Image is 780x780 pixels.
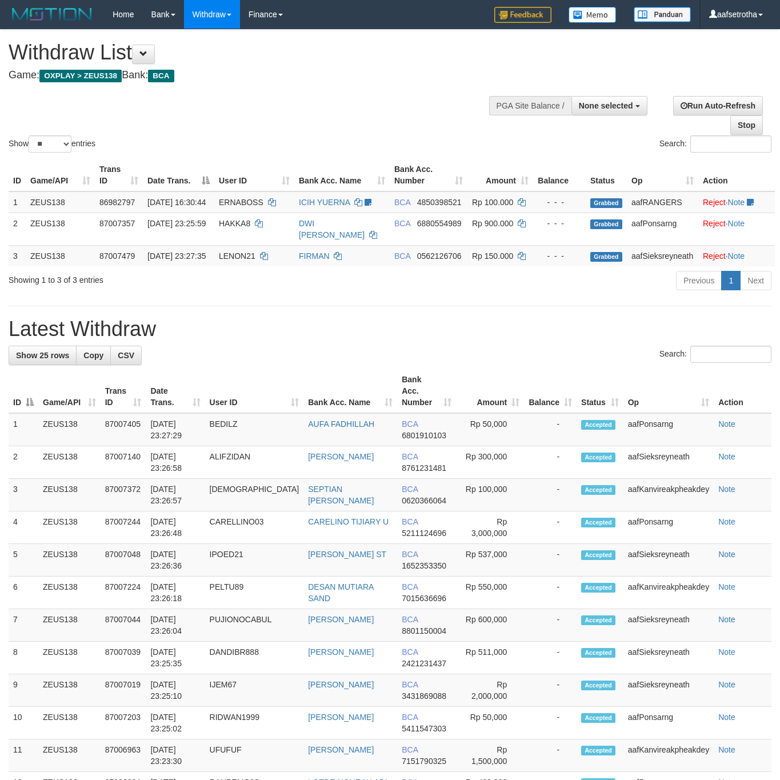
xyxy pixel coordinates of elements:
[205,446,304,479] td: ALIFZIDAN
[718,550,735,559] a: Note
[456,577,525,609] td: Rp 550,000
[9,369,38,413] th: ID: activate to sort column descending
[718,713,735,722] a: Note
[9,479,38,511] td: 3
[673,96,763,115] a: Run Auto-Refresh
[623,642,714,674] td: aafSieksreyneath
[728,219,745,228] a: Note
[308,582,373,603] a: DESAN MUTIARA SAND
[698,159,775,191] th: Action
[417,219,462,228] span: Copy 6880554989 to clipboard
[623,674,714,707] td: aafSieksreyneath
[577,369,623,413] th: Status: activate to sort column ascending
[101,479,146,511] td: 87007372
[718,647,735,657] a: Note
[524,739,577,772] td: -
[9,609,38,642] td: 7
[456,479,525,511] td: Rp 100,000
[402,582,418,591] span: BCA
[703,219,726,228] a: Reject
[402,463,446,473] span: Copy 8761231481 to clipboard
[494,7,551,23] img: Feedback.jpg
[38,511,101,544] td: ZEUS138
[581,485,615,495] span: Accepted
[524,674,577,707] td: -
[146,577,205,609] td: [DATE] 23:26:18
[690,135,771,153] input: Search:
[9,318,771,341] h1: Latest Withdraw
[590,219,622,229] span: Grabbed
[146,609,205,642] td: [DATE] 23:26:04
[9,544,38,577] td: 5
[9,159,26,191] th: ID
[308,485,374,505] a: SEPTIAN [PERSON_NAME]
[714,369,771,413] th: Action
[205,577,304,609] td: PELTU89
[402,713,418,722] span: BCA
[402,452,418,461] span: BCA
[472,219,513,228] span: Rp 900.000
[402,485,418,494] span: BCA
[402,431,446,440] span: Copy 6801910103 to clipboard
[394,198,410,207] span: BCA
[718,745,735,754] a: Note
[524,413,577,446] td: -
[703,251,726,261] a: Reject
[299,198,350,207] a: ICIH YUERNA
[586,159,627,191] th: Status
[472,251,513,261] span: Rp 150.000
[456,739,525,772] td: Rp 1,500,000
[38,544,101,577] td: ZEUS138
[99,251,135,261] span: 87007479
[581,420,615,430] span: Accepted
[38,609,101,642] td: ZEUS138
[95,159,143,191] th: Trans ID: activate to sort column ascending
[718,419,735,429] a: Note
[146,707,205,739] td: [DATE] 23:25:02
[524,642,577,674] td: -
[9,191,26,213] td: 1
[16,351,69,360] span: Show 25 rows
[146,369,205,413] th: Date Trans.: activate to sort column ascending
[9,739,38,772] td: 11
[627,191,698,213] td: aafRANGERS
[308,680,374,689] a: [PERSON_NAME]
[456,609,525,642] td: Rp 600,000
[147,219,206,228] span: [DATE] 23:25:59
[659,346,771,363] label: Search:
[101,707,146,739] td: 87007203
[219,198,263,207] span: ERNABOSS
[524,707,577,739] td: -
[456,446,525,479] td: Rp 300,000
[9,707,38,739] td: 10
[456,707,525,739] td: Rp 50,000
[219,219,250,228] span: HAKKA8
[402,724,446,733] span: Copy 5411547303 to clipboard
[581,713,615,723] span: Accepted
[676,271,722,290] a: Previous
[294,159,390,191] th: Bank Acc. Name: activate to sort column ascending
[38,446,101,479] td: ZEUS138
[402,496,446,505] span: Copy 0620366064 to clipboard
[456,642,525,674] td: Rp 511,000
[698,245,775,266] td: ·
[634,7,691,22] img: panduan.png
[205,739,304,772] td: UFUFUF
[718,680,735,689] a: Note
[146,642,205,674] td: [DATE] 23:25:35
[308,647,374,657] a: [PERSON_NAME]
[205,479,304,511] td: [DEMOGRAPHIC_DATA]
[623,609,714,642] td: aafSieksreyneath
[146,479,205,511] td: [DATE] 23:26:57
[728,251,745,261] a: Note
[308,615,374,624] a: [PERSON_NAME]
[402,517,418,526] span: BCA
[581,615,615,625] span: Accepted
[118,351,134,360] span: CSV
[9,270,317,286] div: Showing 1 to 3 of 3 entries
[524,369,577,413] th: Balance: activate to sort column ascending
[402,757,446,766] span: Copy 7151790325 to clipboard
[308,452,374,461] a: [PERSON_NAME]
[538,197,581,208] div: - - -
[581,681,615,690] span: Accepted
